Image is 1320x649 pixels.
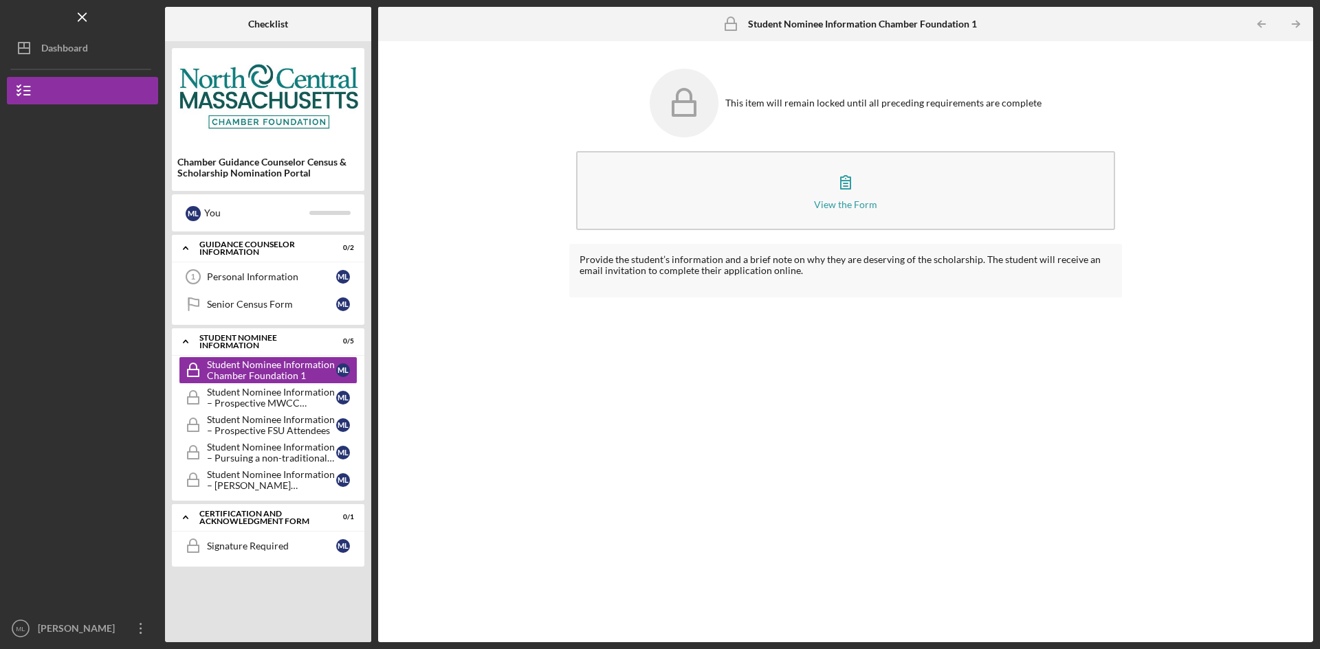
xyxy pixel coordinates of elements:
[177,157,359,179] div: Chamber Guidance Counselor Census & Scholarship Nomination Portal
[179,439,357,466] a: Student Nominee Information – Pursuing a non-traditional careerML
[329,244,354,252] div: 0 / 2
[336,418,350,432] div: M L
[725,98,1042,109] div: This item will remain locked until all preceding requirements are complete
[179,384,357,411] a: Student Nominee Information – Prospective MWCC AttendeesML
[207,359,336,381] div: Student Nominee Information Chamber Foundation 1
[179,532,357,560] a: Signature RequiredML
[329,513,354,521] div: 0 / 1
[191,273,195,281] tspan: 1
[204,201,309,225] div: You
[199,510,320,525] div: Certification and Acknowledgment Form
[34,615,124,646] div: [PERSON_NAME]
[336,539,350,553] div: M L
[814,199,877,209] div: View the Form
[580,254,1112,276] div: Provide the student’s information and a brief note on why they are deserving of the scholarship. ...
[207,387,336,409] div: Student Nominee Information – Prospective MWCC Attendees
[179,411,357,439] a: Student Nominee Information – Prospective FSU AttendeesML
[7,34,158,62] button: Dashboard
[336,473,350,487] div: M L
[336,270,350,284] div: M L
[7,615,158,642] button: ML[PERSON_NAME]
[576,151,1115,230] button: View the Form
[199,334,320,350] div: Student Nominee Information
[336,446,350,459] div: M L
[207,540,336,551] div: Signature Required
[179,466,357,494] a: Student Nominee Information – [PERSON_NAME] ScholarshipML
[16,625,25,633] text: ML
[248,19,288,30] b: Checklist
[207,271,336,282] div: Personal Information
[41,34,88,65] div: Dashboard
[329,337,354,345] div: 0 / 5
[207,414,336,436] div: Student Nominee Information – Prospective FSU Attendees
[207,442,336,464] div: Student Nominee Information – Pursuing a non-traditional career
[207,469,336,491] div: Student Nominee Information – [PERSON_NAME] Scholarship
[179,291,357,318] a: Senior Census FormML
[207,299,336,310] div: Senior Census Form
[336,391,350,405] div: M L
[179,263,357,291] a: 1Personal InformationML
[179,356,357,384] a: Student Nominee Information Chamber Foundation 1ML
[199,240,320,256] div: Guidance Counselor Information
[336,297,350,311] div: M L
[172,55,364,137] img: Product logo
[748,19,977,30] b: Student Nominee Information Chamber Foundation 1
[186,206,201,221] div: M L
[336,363,350,377] div: M L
